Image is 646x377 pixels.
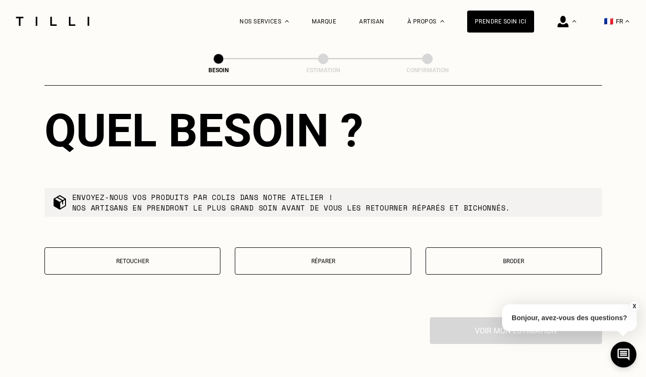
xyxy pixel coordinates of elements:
p: Broder [431,258,597,265]
button: Retoucher [44,247,221,275]
p: Bonjour, avez-vous des questions? [502,304,637,331]
a: Artisan [359,18,384,25]
img: Menu déroulant [285,20,289,22]
button: Réparer [235,247,411,275]
img: commande colis [52,195,67,210]
a: Prendre soin ici [467,11,534,33]
span: 🇫🇷 [604,17,613,26]
button: Broder [426,247,602,275]
a: Marque [312,18,336,25]
img: Menu déroulant à propos [440,20,444,22]
div: Estimation [275,67,371,74]
p: Envoyez-nous vos produits par colis dans notre atelier ! Nos artisans en prendront le plus grand ... [72,192,511,213]
p: Réparer [240,258,406,265]
div: Besoin [171,67,266,74]
img: Menu déroulant [572,20,576,22]
div: Confirmation [380,67,475,74]
p: Retoucher [50,258,216,265]
div: Quel besoin ? [44,104,602,157]
img: icône connexion [558,16,569,27]
button: X [629,301,639,311]
img: Logo du service de couturière Tilli [12,17,93,26]
img: menu déroulant [625,20,629,22]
